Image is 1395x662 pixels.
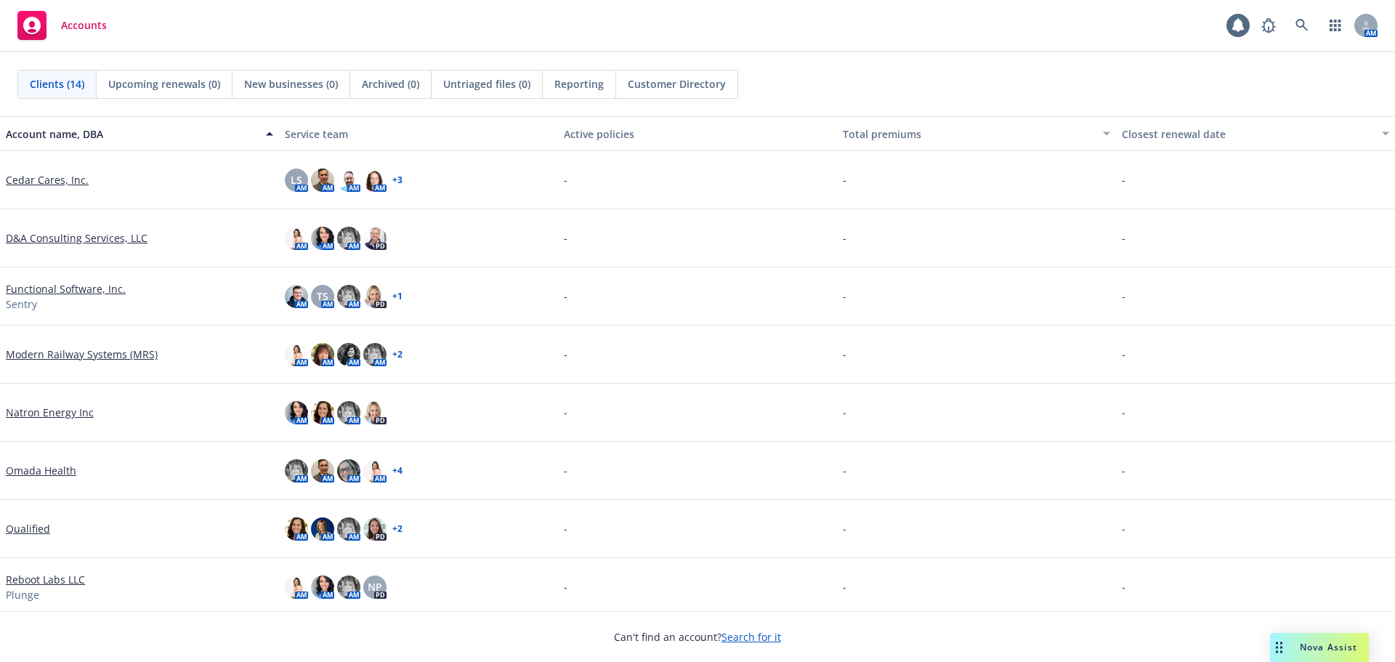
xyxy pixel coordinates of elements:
div: Total premiums [843,126,1094,142]
span: Can't find an account? [614,629,781,645]
img: photo [311,576,334,599]
span: Plunge [6,587,39,602]
span: - [843,347,846,362]
span: - [1122,463,1125,478]
span: Sentry [6,296,37,312]
a: D&A Consulting Services, LLC [6,230,147,246]
a: Report a Bug [1254,11,1283,40]
img: photo [285,343,308,366]
img: photo [285,576,308,599]
span: TS [317,288,328,304]
span: Archived (0) [362,76,419,92]
img: photo [285,517,308,541]
span: Nova Assist [1300,641,1357,653]
img: photo [285,227,308,250]
img: photo [285,401,308,424]
span: Untriaged files (0) [443,76,530,92]
img: photo [363,401,387,424]
img: photo [337,517,360,541]
span: Customer Directory [628,76,726,92]
img: photo [337,401,360,424]
img: photo [337,343,360,366]
img: photo [363,285,387,308]
span: Clients (14) [30,76,84,92]
div: Account name, DBA [6,126,257,142]
img: photo [363,517,387,541]
img: photo [337,227,360,250]
a: + 3 [392,176,403,185]
span: - [1122,172,1125,187]
span: - [1122,521,1125,536]
span: - [564,579,567,594]
span: - [1122,405,1125,420]
span: - [1122,230,1125,246]
button: Nova Assist [1270,633,1369,662]
img: photo [285,285,308,308]
span: - [843,463,846,478]
span: - [843,288,846,304]
img: photo [311,227,334,250]
a: Qualified [6,521,50,536]
a: Modern Railway Systems (MRS) [6,347,158,362]
img: photo [311,401,334,424]
img: photo [337,285,360,308]
span: - [564,288,567,304]
img: photo [337,576,360,599]
a: Functional Software, Inc. [6,281,126,296]
span: - [1122,347,1125,362]
img: photo [363,459,387,483]
a: + 4 [392,467,403,475]
button: Service team [279,116,558,151]
img: photo [311,459,334,483]
button: Active policies [558,116,837,151]
span: - [564,230,567,246]
span: - [564,521,567,536]
span: - [843,230,846,246]
span: Accounts [61,20,107,31]
a: + 1 [392,292,403,301]
div: Closest renewal date [1122,126,1373,142]
a: Reboot Labs LLC [6,572,85,587]
a: Search [1287,11,1317,40]
span: - [843,172,846,187]
img: photo [311,517,334,541]
span: Upcoming renewals (0) [108,76,220,92]
span: - [1122,288,1125,304]
span: - [564,405,567,420]
span: LS [291,172,302,187]
span: - [564,463,567,478]
img: photo [337,459,360,483]
button: Closest renewal date [1116,116,1395,151]
img: photo [363,227,387,250]
div: Service team [285,126,552,142]
span: - [843,579,846,594]
span: - [564,347,567,362]
img: photo [285,459,308,483]
a: Omada Health [6,463,76,478]
img: photo [311,169,334,192]
a: Cedar Cares, Inc. [6,172,89,187]
span: NP [368,579,382,594]
span: New businesses (0) [244,76,338,92]
a: + 2 [392,350,403,359]
span: - [843,521,846,536]
a: + 2 [392,525,403,533]
img: photo [363,343,387,366]
a: Switch app [1321,11,1350,40]
span: - [843,405,846,420]
div: Drag to move [1270,633,1288,662]
span: - [1122,579,1125,594]
img: photo [363,169,387,192]
img: photo [311,343,334,366]
span: Reporting [554,76,604,92]
div: Active policies [564,126,831,142]
button: Total premiums [837,116,1116,151]
span: - [564,172,567,187]
a: Search for it [721,630,781,644]
img: photo [337,169,360,192]
a: Accounts [12,5,113,46]
a: Natron Energy Inc [6,405,94,420]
